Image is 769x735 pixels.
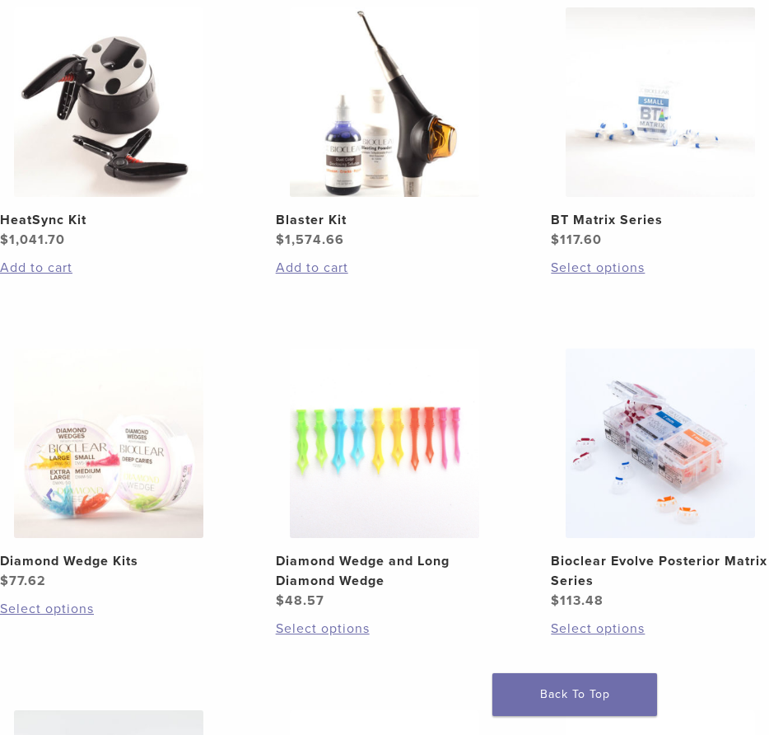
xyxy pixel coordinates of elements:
a: Select options for “Bioclear Evolve Posterior Matrix Series” [551,619,769,639]
a: Add to cart: “Blaster Kit” [276,258,494,278]
h2: Blaster Kit [276,210,494,230]
img: BT Matrix Series [566,7,755,197]
a: Back To Top [492,673,657,716]
h2: BT Matrix Series [551,210,769,230]
bdi: 48.57 [276,592,324,609]
bdi: 113.48 [551,592,604,609]
span: $ [551,232,560,248]
h2: Bioclear Evolve Posterior Matrix Series [551,551,769,591]
img: Diamond Wedge Kits [14,349,203,538]
a: BT Matrix SeriesBT Matrix Series $117.60 [551,7,769,250]
span: $ [276,592,285,609]
img: HeatSync Kit [14,7,203,197]
a: Diamond Wedge and Long Diamond WedgeDiamond Wedge and Long Diamond Wedge $48.57 [276,349,494,611]
span: $ [276,232,285,248]
a: Select options for “Diamond Wedge and Long Diamond Wedge” [276,619,494,639]
bdi: 1,574.66 [276,232,344,248]
h2: Diamond Wedge and Long Diamond Wedge [276,551,494,591]
a: Bioclear Evolve Posterior Matrix SeriesBioclear Evolve Posterior Matrix Series $113.48 [551,349,769,611]
img: Blaster Kit [290,7,479,197]
a: Blaster KitBlaster Kit $1,574.66 [276,7,494,250]
img: Bioclear Evolve Posterior Matrix Series [566,349,755,538]
a: Select options for “BT Matrix Series” [551,258,769,278]
img: Diamond Wedge and Long Diamond Wedge [290,349,479,538]
bdi: 117.60 [551,232,602,248]
span: $ [551,592,560,609]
